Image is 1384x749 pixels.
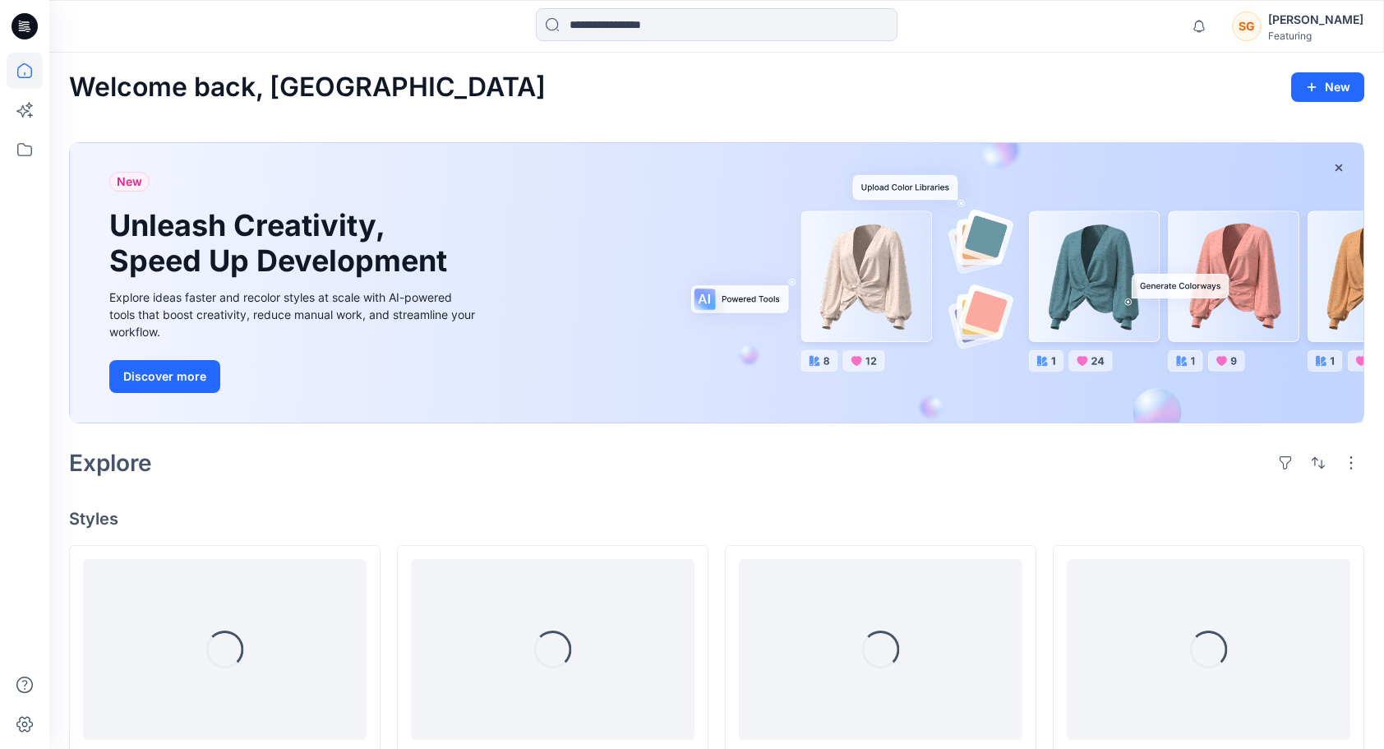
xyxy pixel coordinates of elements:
h2: Explore [69,450,152,476]
div: SG [1232,12,1262,41]
h4: Styles [69,509,1364,529]
h1: Unleash Creativity, Speed Up Development [109,208,454,279]
div: Explore ideas faster and recolor styles at scale with AI-powered tools that boost creativity, red... [109,289,479,340]
span: New [117,172,142,192]
a: Discover more [109,360,479,393]
div: [PERSON_NAME] [1268,10,1363,30]
button: New [1291,72,1364,102]
h2: Welcome back, [GEOGRAPHIC_DATA] [69,72,546,103]
div: Featuring [1268,30,1363,42]
button: Discover more [109,360,220,393]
